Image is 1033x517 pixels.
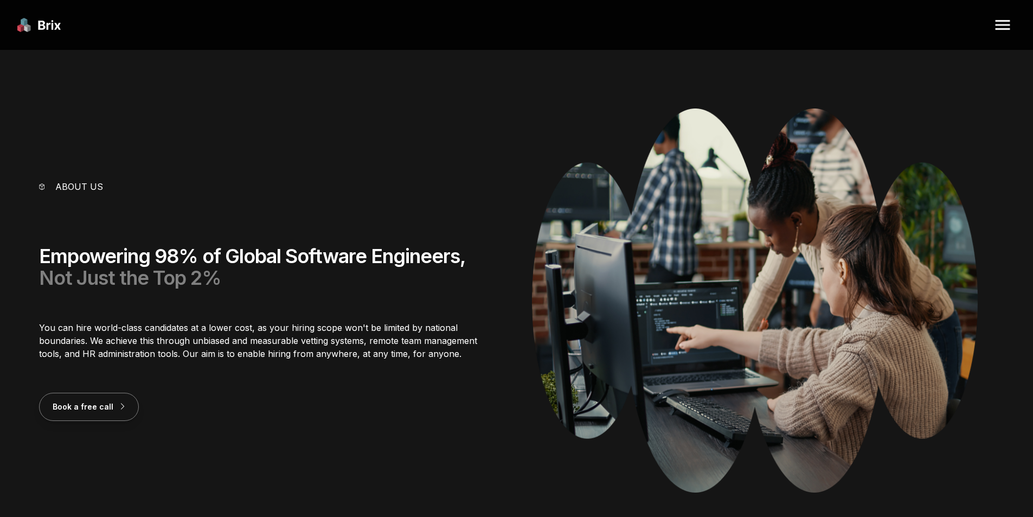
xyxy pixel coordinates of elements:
[39,183,44,189] img: vector
[55,180,103,193] p: About us
[39,393,139,421] button: Book a free call
[532,108,978,493] img: About Us
[39,401,139,412] a: Book a free call
[39,245,501,289] div: Empowering 98% of Global Software Engineers,
[39,321,501,360] p: You can hire world-class candidates at a lower cost, as your hiring scope won't be limited by nat...
[39,266,221,290] span: Not Just the Top 2%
